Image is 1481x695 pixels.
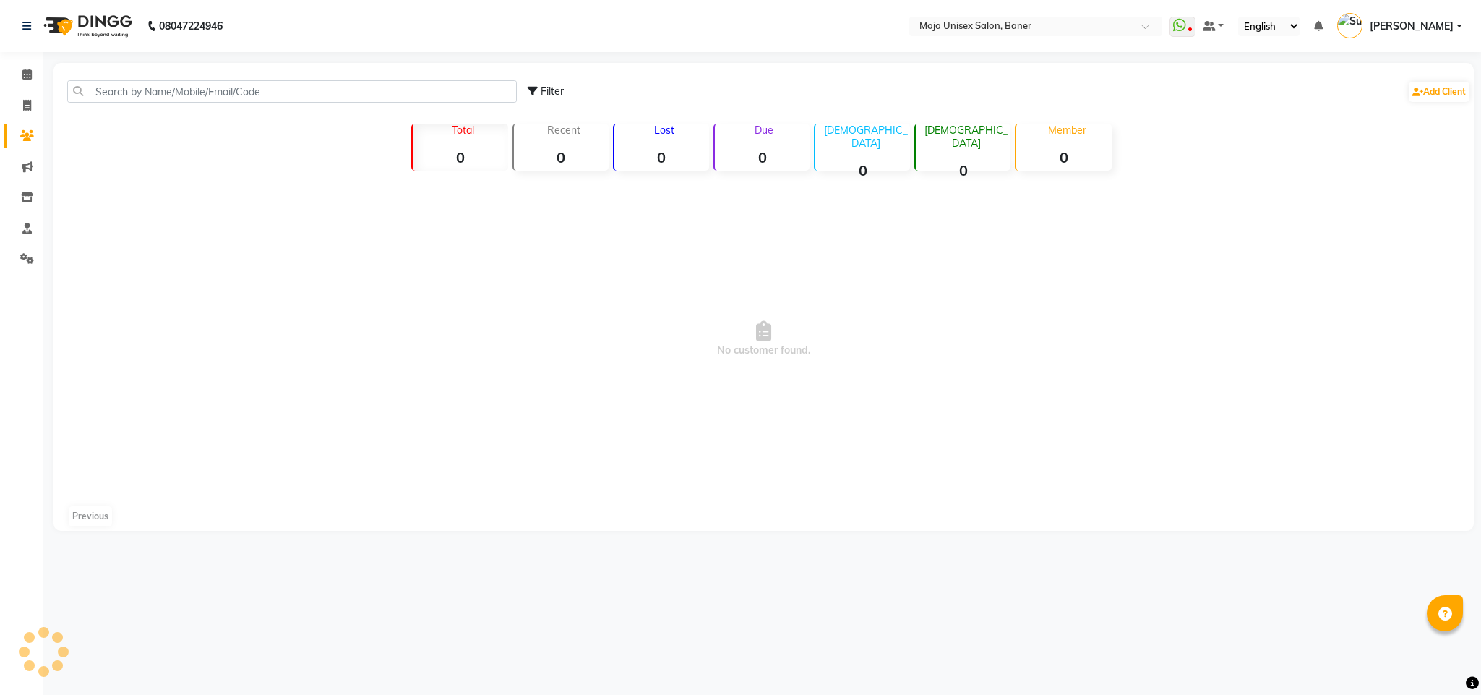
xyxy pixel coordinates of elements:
span: No customer found. [53,176,1474,502]
p: Lost [620,124,709,137]
img: logo [37,6,136,46]
strong: 0 [614,148,709,166]
img: Sunita Netke [1337,13,1362,38]
strong: 0 [514,148,609,166]
p: [DEMOGRAPHIC_DATA] [922,124,1010,150]
span: [PERSON_NAME] [1370,19,1454,34]
strong: 0 [715,148,810,166]
iframe: chat widget [1420,637,1467,681]
b: 08047224946 [159,6,223,46]
a: Add Client [1409,82,1469,102]
p: Total [418,124,507,137]
span: Filter [541,85,564,98]
p: Due [718,124,810,137]
p: [DEMOGRAPHIC_DATA] [821,124,910,150]
p: Member [1022,124,1111,137]
input: Search by Name/Mobile/Email/Code [67,80,517,103]
strong: 0 [916,161,1010,179]
strong: 0 [815,161,910,179]
strong: 0 [413,148,507,166]
strong: 0 [1016,148,1111,166]
p: Recent [520,124,609,137]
